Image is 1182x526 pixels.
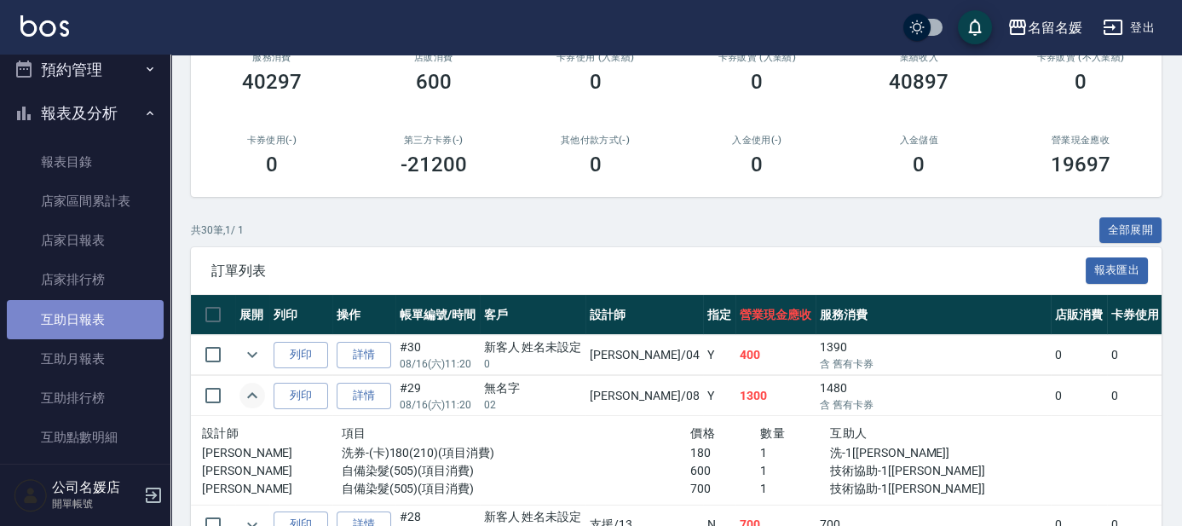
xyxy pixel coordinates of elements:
a: 詳情 [337,383,391,409]
h2: 店販消費 [373,52,494,63]
p: [PERSON_NAME] [202,462,342,480]
h2: 入金使用(-) [696,135,817,146]
h3: 0 [913,153,925,176]
div: 新客人 姓名未設定 [484,338,582,356]
p: 含 舊有卡券 [820,397,1047,413]
th: 指定 [703,295,735,335]
div: 名留名媛 [1028,17,1082,38]
h3: 0 [590,153,602,176]
td: 1390 [816,335,1051,375]
h3: 0 [1075,70,1087,94]
p: 自備染髮(505)(項目消費) [342,462,691,480]
span: 價格 [690,426,715,440]
p: 08/16 (六) 11:20 [400,356,476,372]
p: 08/16 (六) 11:20 [400,397,476,413]
button: 列印 [274,342,328,368]
h3: -21200 [401,153,467,176]
h3: 服務消費 [211,52,332,63]
th: 營業現金應收 [735,295,816,335]
button: expand row [239,342,265,367]
h3: 600 [416,70,452,94]
h2: 卡券販賣 (不入業績) [1020,52,1141,63]
h2: 第三方卡券(-) [373,135,494,146]
h3: 40897 [889,70,948,94]
button: expand row [239,383,265,408]
p: 技術協助-1[[PERSON_NAME]] [830,480,1040,498]
td: Y [703,376,735,416]
a: 互助排行榜 [7,379,164,418]
span: 互助人 [830,426,867,440]
th: 設計師 [585,295,703,335]
p: 自備染髮(505)(項目消費) [342,480,691,498]
p: 700 [690,480,760,498]
p: 洗-1[[PERSON_NAME]] [830,444,1040,462]
th: 列印 [269,295,332,335]
button: 預約管理 [7,48,164,92]
a: 互助業績報表 [7,458,164,497]
h2: 其他付款方式(-) [535,135,656,146]
div: 無名字 [484,379,582,397]
th: 客戶 [480,295,586,335]
p: 1 [760,480,830,498]
button: 報表匯出 [1086,257,1149,284]
p: 600 [690,462,760,480]
a: 互助日報表 [7,300,164,339]
span: 數量 [760,426,785,440]
a: 店家排行榜 [7,260,164,299]
th: 服務消費 [816,295,1051,335]
td: Y [703,335,735,375]
p: [PERSON_NAME] [202,444,342,462]
button: 登出 [1096,12,1162,43]
a: 互助月報表 [7,339,164,379]
p: 180 [690,444,760,462]
h3: 0 [751,153,763,176]
button: 名留名媛 [1000,10,1089,45]
th: 展開 [235,295,269,335]
h2: 卡券使用(-) [211,135,332,146]
p: 共 30 筆, 1 / 1 [191,223,244,238]
p: 1 [760,462,830,480]
td: 0 [1051,335,1107,375]
button: 列印 [274,383,328,409]
button: 全部展開 [1099,217,1162,244]
th: 帳單編號/時間 [395,295,480,335]
p: 開單帳號 [52,496,139,512]
span: 設計師 [202,426,239,440]
p: 含 舊有卡券 [820,356,1047,372]
td: [PERSON_NAME] /08 [585,376,703,416]
p: 1 [760,444,830,462]
img: Person [14,478,48,512]
td: #29 [395,376,480,416]
h2: 營業現金應收 [1020,135,1141,146]
button: 報表及分析 [7,91,164,136]
p: 技術協助-1[[PERSON_NAME]] [830,462,1040,480]
h3: 0 [751,70,763,94]
h3: 0 [590,70,602,94]
span: 項目 [342,426,366,440]
td: 0 [1051,376,1107,416]
td: [PERSON_NAME] /04 [585,335,703,375]
img: Logo [20,15,69,37]
h2: 卡券使用 (入業績) [535,52,656,63]
p: 洗券-(卡)180(210)(項目消費) [342,444,691,462]
h3: 40297 [242,70,302,94]
a: 互助點數明細 [7,418,164,457]
a: 報表目錄 [7,142,164,182]
button: save [958,10,992,44]
h2: 入金儲值 [858,135,979,146]
p: 0 [484,356,582,372]
h5: 公司名媛店 [52,479,139,496]
h2: 業績收入 [858,52,979,63]
span: 訂單列表 [211,263,1086,280]
td: 1300 [735,376,816,416]
a: 報表匯出 [1086,262,1149,278]
a: 詳情 [337,342,391,368]
p: 02 [484,397,582,413]
a: 店家日報表 [7,221,164,260]
td: #30 [395,335,480,375]
h3: 0 [266,153,278,176]
div: 新客人 姓名未設定 [484,508,582,526]
p: [PERSON_NAME] [202,480,342,498]
th: 店販消費 [1051,295,1107,335]
td: 1480 [816,376,1051,416]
